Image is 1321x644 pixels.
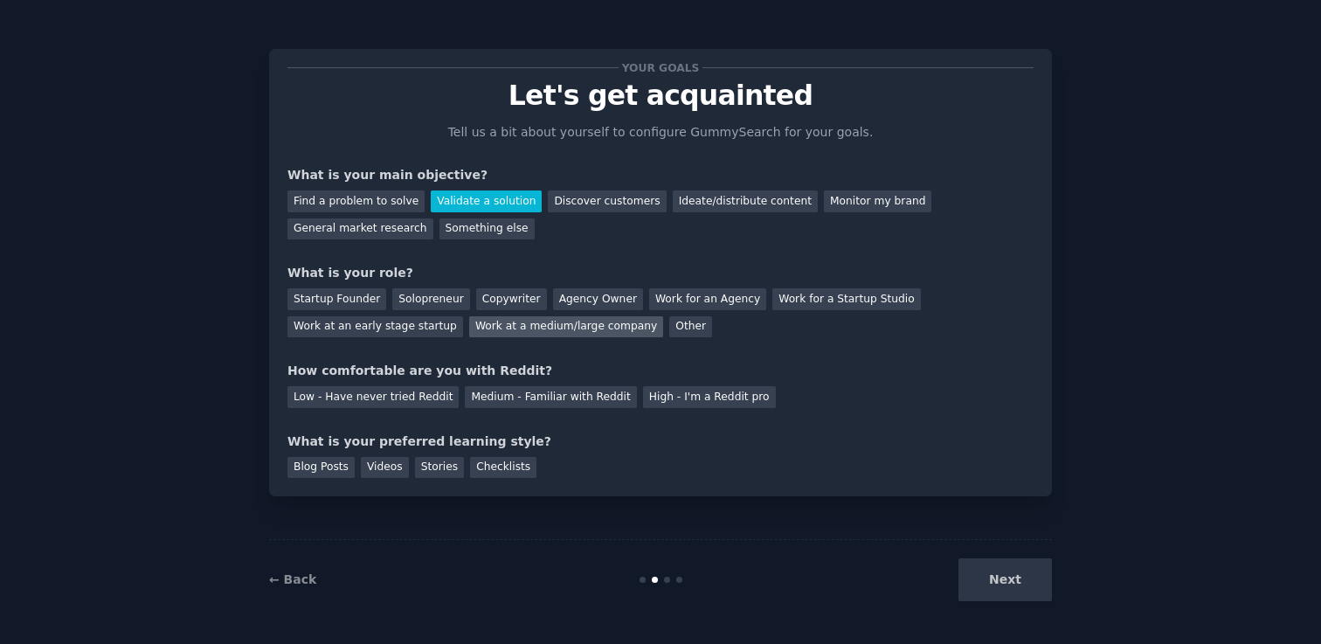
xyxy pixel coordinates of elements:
[415,457,464,479] div: Stories
[649,288,766,310] div: Work for an Agency
[643,386,776,408] div: High - I'm a Reddit pro
[553,288,643,310] div: Agency Owner
[361,457,409,479] div: Videos
[824,190,931,212] div: Monitor my brand
[673,190,818,212] div: Ideate/distribute content
[287,288,386,310] div: Startup Founder
[269,572,316,586] a: ← Back
[439,218,535,240] div: Something else
[431,190,542,212] div: Validate a solution
[476,288,547,310] div: Copywriter
[287,190,425,212] div: Find a problem to solve
[287,386,459,408] div: Low - Have never tried Reddit
[619,59,702,77] span: Your goals
[440,123,881,142] p: Tell us a bit about yourself to configure GummySearch for your goals.
[287,264,1034,282] div: What is your role?
[287,316,463,338] div: Work at an early stage startup
[287,166,1034,184] div: What is your main objective?
[772,288,920,310] div: Work for a Startup Studio
[287,362,1034,380] div: How comfortable are you with Reddit?
[287,433,1034,451] div: What is your preferred learning style?
[548,190,666,212] div: Discover customers
[465,386,636,408] div: Medium - Familiar with Reddit
[470,457,536,479] div: Checklists
[669,316,712,338] div: Other
[287,457,355,479] div: Blog Posts
[469,316,663,338] div: Work at a medium/large company
[287,80,1034,111] p: Let's get acquainted
[287,218,433,240] div: General market research
[392,288,469,310] div: Solopreneur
